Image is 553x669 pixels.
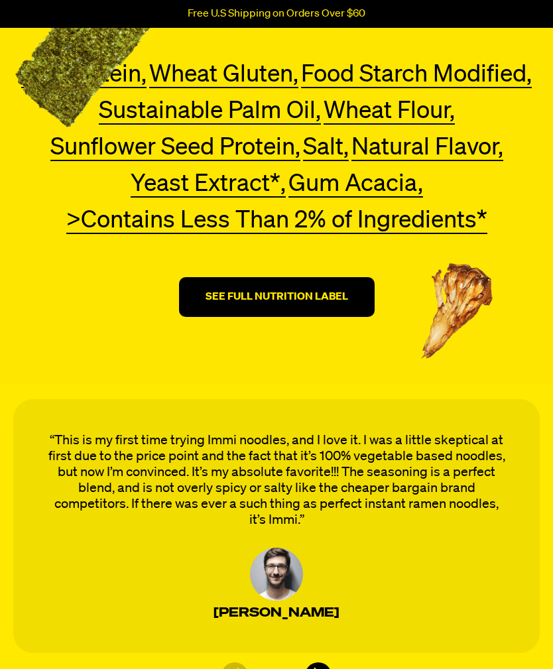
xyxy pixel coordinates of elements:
span: Sustainable Palm Oil, [99,100,321,125]
span: Salt, [303,137,349,162]
img: cde1b985-person-1_1000000000000000000028_7accf43e-0230-42c3-be0f-e4e56ba8f5b5.png [250,548,303,601]
p: Free U.S Shipping on Orders Over $60 [188,8,365,20]
span: Gum Acacia, [288,173,423,198]
strong: SEE FULL NUTRITION LABEL [206,292,348,303]
span: Yeast Extract*, [131,173,286,198]
iframe: Marketing Popup [7,608,125,662]
span: >Contains Less Than 2% of Ingredients* [66,210,487,235]
span: Wheat Gluten, [149,64,298,89]
span: Pea Protein, [21,64,147,89]
p: “This is my first time trying Immi noodles, and I love it. I was a little skeptical at first due ... [46,433,507,528]
button: SEE FULL NUTRITION LABEL [179,278,375,318]
span: Natural Flavor, [351,137,503,162]
span: Sunflower Seed Protein, [50,137,300,162]
span: Wheat Flour, [324,100,455,125]
span: Food Starch Modified, [301,64,532,89]
p: [PERSON_NAME] [214,607,339,621]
